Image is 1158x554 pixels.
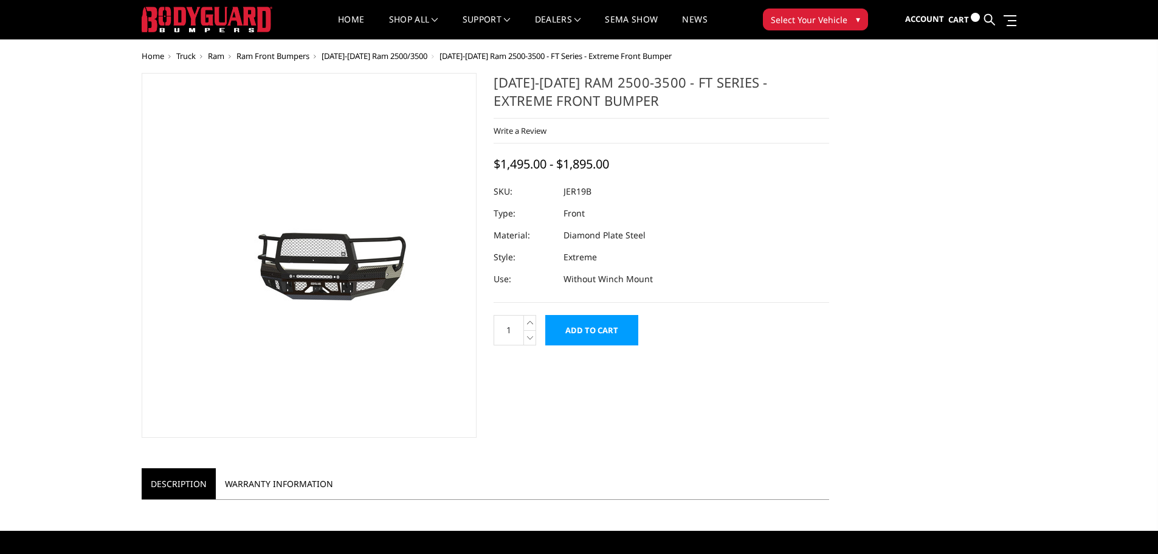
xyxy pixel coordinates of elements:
[176,50,196,61] a: Truck
[216,468,342,499] a: Warranty Information
[605,15,658,39] a: SEMA Show
[338,15,364,39] a: Home
[563,246,597,268] dd: Extreme
[563,181,591,203] dd: JER19B
[494,73,829,119] h1: [DATE]-[DATE] Ram 2500-3500 - FT Series - Extreme Front Bumper
[494,125,546,136] a: Write a Review
[142,7,272,32] img: BODYGUARD BUMPERS
[563,224,646,246] dd: Diamond Plate Steel
[236,50,309,61] a: Ram Front Bumpers
[157,184,461,327] img: 2019-2026 Ram 2500-3500 - FT Series - Extreme Front Bumper
[463,15,511,39] a: Support
[535,15,581,39] a: Dealers
[494,224,554,246] dt: Material:
[494,268,554,290] dt: Use:
[142,468,216,499] a: Description
[563,268,653,290] dd: Without Winch Mount
[563,203,585,224] dd: Front
[763,9,868,30] button: Select Your Vehicle
[948,3,980,36] a: Cart
[948,14,969,25] span: Cart
[771,13,847,26] span: Select Your Vehicle
[142,50,164,61] a: Home
[545,315,638,345] input: Add to Cart
[494,246,554,268] dt: Style:
[208,50,224,61] a: Ram
[905,3,944,36] a: Account
[494,203,554,224] dt: Type:
[322,50,427,61] a: [DATE]-[DATE] Ram 2500/3500
[494,156,609,172] span: $1,495.00 - $1,895.00
[439,50,672,61] span: [DATE]-[DATE] Ram 2500-3500 - FT Series - Extreme Front Bumper
[905,13,944,24] span: Account
[682,15,707,39] a: News
[142,73,477,438] a: 2019-2026 Ram 2500-3500 - FT Series - Extreme Front Bumper
[856,13,860,26] span: ▾
[494,181,554,203] dt: SKU:
[389,15,438,39] a: shop all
